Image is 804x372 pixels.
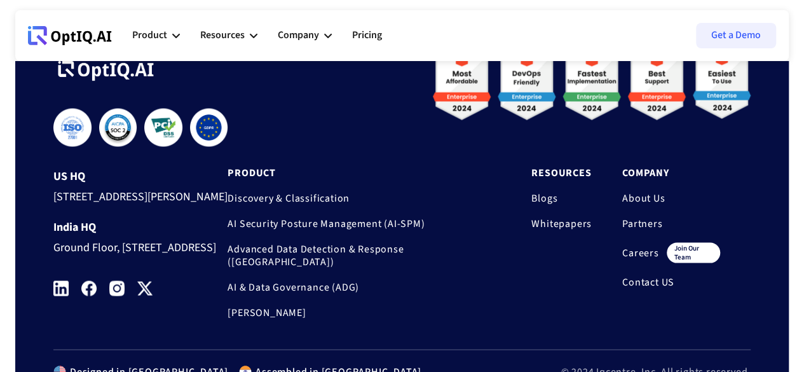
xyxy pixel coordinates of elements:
div: Product [132,27,167,44]
div: Resources [200,27,245,44]
a: Webflow Homepage [28,17,112,55]
a: Discovery & Classification [228,191,501,204]
div: US HQ [53,170,228,183]
a: Resources [531,166,592,179]
a: AI Security Posture Management (AI-SPM) [228,217,501,230]
a: Careers [622,246,659,259]
a: Advanced Data Detection & Response ([GEOGRAPHIC_DATA]) [228,242,501,268]
a: Partners [622,217,720,230]
div: [STREET_ADDRESS][PERSON_NAME] [53,183,228,206]
a: Blogs [531,191,592,204]
div: India HQ [53,221,228,233]
a: Contact US [622,275,720,288]
a: Company [622,166,720,179]
a: [PERSON_NAME] [228,306,501,319]
a: AI & Data Governance (ADG) [228,280,501,293]
div: Resources [200,17,257,55]
a: Product [228,166,501,179]
div: join our team [667,242,720,263]
div: Company [278,27,319,44]
div: Product [132,17,180,55]
div: Ground Floor, [STREET_ADDRESS] [53,233,228,257]
a: Pricing [352,17,382,55]
a: Whitepapers [531,217,592,230]
a: About Us [622,191,720,204]
div: Company [278,17,332,55]
a: Get a Demo [696,23,776,48]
